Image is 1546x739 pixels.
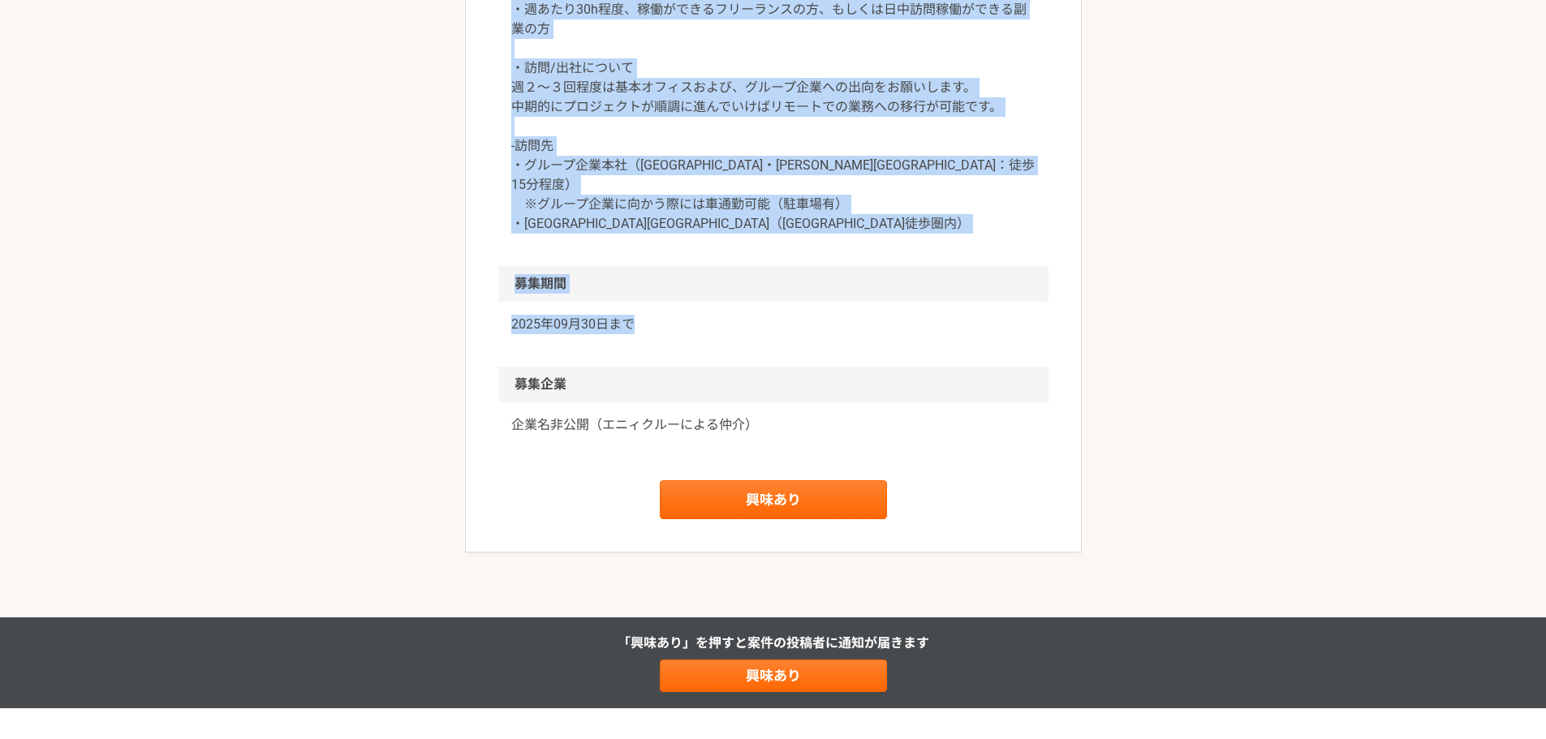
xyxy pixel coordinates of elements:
[660,660,887,692] a: 興味あり
[511,415,1036,435] a: 企業名非公開（エニィクルーによる仲介）
[660,480,887,519] a: 興味あり
[498,266,1049,302] h2: 募集期間
[618,634,929,653] p: 「興味あり」を押すと 案件の投稿者に通知が届きます
[511,315,1036,334] p: 2025年09月30日まで
[498,367,1049,402] h2: 募集企業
